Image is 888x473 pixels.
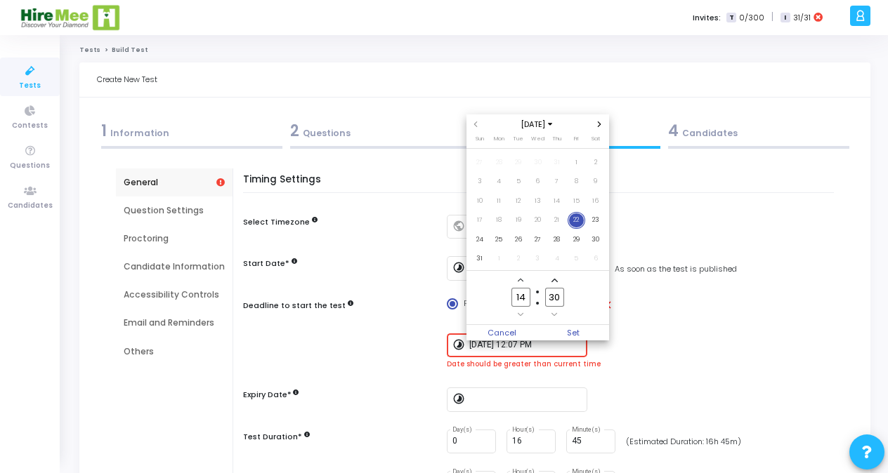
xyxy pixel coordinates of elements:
span: 2 [510,251,528,268]
td: August 23, 2025 [586,211,606,230]
span: 4 [490,173,508,191]
td: August 21, 2025 [547,211,567,230]
span: 31 [471,251,489,268]
span: 11 [490,192,508,210]
td: August 22, 2025 [567,211,587,230]
span: 21 [549,212,566,229]
span: 27 [529,231,547,248]
td: September 2, 2025 [509,249,528,269]
span: 7 [549,173,566,191]
span: 12 [510,192,528,210]
td: August 7, 2025 [547,172,567,192]
td: August 11, 2025 [490,192,509,211]
td: August 15, 2025 [567,192,587,211]
td: September 1, 2025 [490,249,509,269]
button: Cancel [466,325,538,340]
td: August 12, 2025 [509,192,528,211]
button: Add a hour [515,274,527,286]
span: 3 [471,173,489,191]
td: August 17, 2025 [470,211,490,230]
span: 28 [549,231,566,248]
th: Saturday [586,134,606,148]
td: July 30, 2025 [528,153,548,173]
span: 17 [471,212,489,229]
button: Add a minute [549,274,561,286]
td: July 28, 2025 [490,153,509,173]
span: 6 [587,251,605,268]
th: Thursday [547,134,567,148]
td: July 29, 2025 [509,153,528,173]
td: August 31, 2025 [470,249,490,269]
td: August 26, 2025 [509,230,528,250]
span: 30 [587,231,605,248]
td: August 4, 2025 [490,172,509,192]
span: 19 [510,212,528,229]
td: August 14, 2025 [547,192,567,211]
td: August 3, 2025 [470,172,490,192]
span: 22 [568,212,585,229]
td: August 16, 2025 [586,192,606,211]
td: July 31, 2025 [547,153,567,173]
span: 13 [529,192,547,210]
button: Minus a hour [515,309,527,321]
span: Fri [574,135,578,142]
td: August 29, 2025 [567,230,587,250]
th: Monday [490,134,509,148]
td: August 27, 2025 [528,230,548,250]
span: 8 [568,173,585,191]
span: [DATE] [517,119,559,131]
th: Wednesday [528,134,548,148]
span: 6 [529,173,547,191]
td: August 9, 2025 [586,172,606,192]
td: August 6, 2025 [528,172,548,192]
span: Sat [592,135,600,142]
th: Tuesday [509,134,528,148]
span: 16 [587,192,605,210]
td: August 28, 2025 [547,230,567,250]
span: Sun [476,135,484,142]
span: 9 [587,173,605,191]
span: 26 [510,231,528,248]
button: Choose month and year [517,119,559,131]
td: August 18, 2025 [490,211,509,230]
th: Friday [567,134,587,148]
span: 28 [490,154,508,171]
span: 24 [471,231,489,248]
span: 25 [490,231,508,248]
span: 4 [549,251,566,268]
span: 29 [568,231,585,248]
td: August 19, 2025 [509,211,528,230]
span: Thu [552,135,561,142]
span: 1 [568,154,585,171]
td: August 24, 2025 [470,230,490,250]
span: 27 [471,154,489,171]
td: August 5, 2025 [509,172,528,192]
th: Sunday [470,134,490,148]
td: August 20, 2025 [528,211,548,230]
span: Tue [513,135,523,142]
span: 29 [510,154,528,171]
td: September 4, 2025 [547,249,567,269]
span: 20 [529,212,547,229]
span: 15 [568,192,585,210]
td: September 6, 2025 [586,249,606,269]
button: Previous month [470,119,482,131]
button: Set [537,325,609,340]
span: 14 [549,192,566,210]
span: 5 [510,173,528,191]
span: 3 [529,251,547,268]
span: 5 [568,251,585,268]
td: August 1, 2025 [567,153,587,173]
span: 1 [490,251,508,268]
td: August 25, 2025 [490,230,509,250]
span: Mon [494,135,504,142]
span: 18 [490,212,508,229]
button: Minus a minute [549,309,561,321]
td: August 10, 2025 [470,192,490,211]
span: 30 [529,154,547,171]
span: 10 [471,192,489,210]
span: 2 [587,154,605,171]
span: 23 [587,212,605,229]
